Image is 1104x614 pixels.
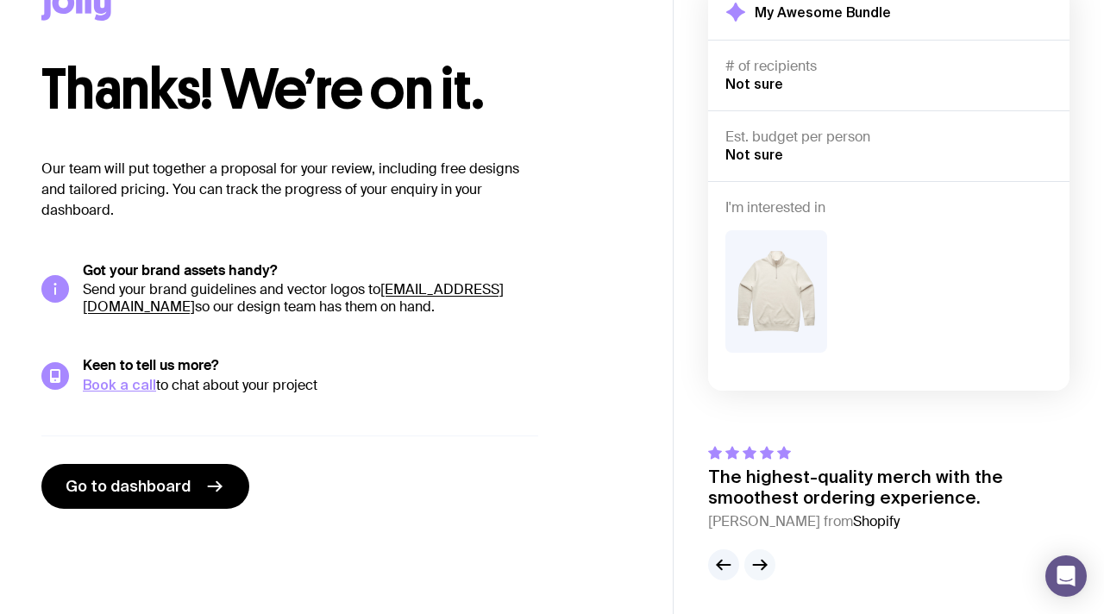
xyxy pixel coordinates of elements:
h4: I'm interested in [725,199,1052,216]
span: Shopify [853,512,900,530]
h4: Est. budget per person [725,128,1052,146]
a: Go to dashboard [41,464,249,509]
h5: Keen to tell us more? [83,357,538,374]
p: Our team will put together a proposal for your review, including free designs and tailored pricin... [41,159,538,221]
h1: Thanks! We’re on it. [41,62,621,117]
h5: Got your brand assets handy? [83,262,538,279]
a: Book a call [83,377,156,392]
div: Open Intercom Messenger [1045,555,1087,597]
span: Go to dashboard [66,476,191,497]
div: to chat about your project [83,376,538,394]
cite: [PERSON_NAME] from [708,511,1069,532]
span: Not sure [725,76,783,91]
p: Send your brand guidelines and vector logos to so our design team has them on hand. [83,281,538,316]
h2: My Awesome Bundle [755,3,891,21]
a: [EMAIL_ADDRESS][DOMAIN_NAME] [83,280,504,316]
span: Not sure [725,147,783,162]
p: The highest-quality merch with the smoothest ordering experience. [708,467,1069,508]
h4: # of recipients [725,58,1052,75]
